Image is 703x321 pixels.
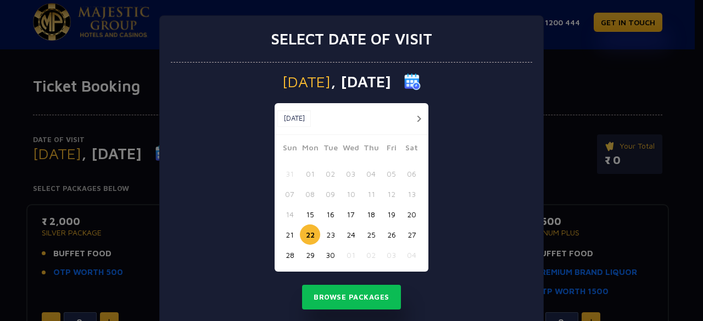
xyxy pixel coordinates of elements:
[401,164,422,184] button: 06
[381,164,401,184] button: 05
[341,204,361,224] button: 17
[401,204,422,224] button: 20
[361,184,381,204] button: 11
[361,224,381,245] button: 25
[341,142,361,157] span: Wed
[341,164,361,184] button: 03
[401,184,422,204] button: 13
[300,245,320,265] button: 29
[300,184,320,204] button: 08
[302,285,401,310] button: Browse Packages
[320,204,341,224] button: 16
[320,164,341,184] button: 02
[300,204,320,224] button: 15
[341,184,361,204] button: 10
[341,245,361,265] button: 01
[277,110,311,127] button: [DATE]
[341,224,361,245] button: 24
[320,184,341,204] button: 09
[401,224,422,245] button: 27
[361,204,381,224] button: 18
[401,245,422,265] button: 04
[361,245,381,265] button: 02
[280,184,300,204] button: 07
[280,204,300,224] button: 14
[300,224,320,245] button: 22
[280,164,300,184] button: 31
[282,74,331,89] span: [DATE]
[381,245,401,265] button: 03
[381,204,401,224] button: 19
[320,245,341,265] button: 30
[381,224,401,245] button: 26
[401,142,422,157] span: Sat
[381,142,401,157] span: Fri
[320,224,341,245] button: 23
[361,142,381,157] span: Thu
[271,30,432,48] h3: Select date of visit
[300,142,320,157] span: Mon
[404,74,421,90] img: calender icon
[381,184,401,204] button: 12
[320,142,341,157] span: Tue
[361,164,381,184] button: 04
[331,74,391,89] span: , [DATE]
[280,142,300,157] span: Sun
[300,164,320,184] button: 01
[280,245,300,265] button: 28
[280,224,300,245] button: 21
